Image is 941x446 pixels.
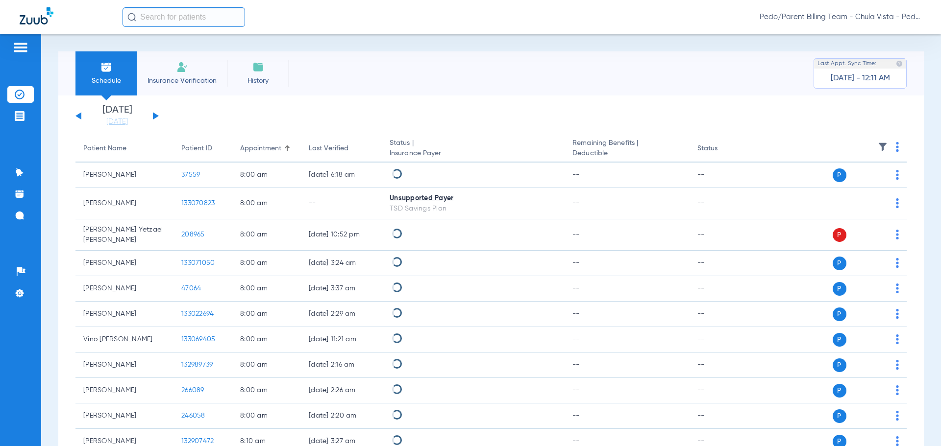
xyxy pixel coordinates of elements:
img: Manual Insurance Verification [176,61,188,73]
img: hamburger-icon [13,42,28,53]
span: 132989739 [181,361,213,368]
span: -- [572,285,580,292]
td: -- [690,251,756,276]
td: 8:00 AM [232,302,301,327]
div: TSD Savings Plan [390,204,557,214]
span: P [833,333,846,347]
th: Remaining Benefits | [565,135,689,163]
td: [PERSON_NAME] [75,188,173,219]
span: 133070823 [181,200,215,207]
div: Patient ID [181,143,212,154]
td: 8:00 AM [232,327,301,352]
td: [PERSON_NAME] [75,302,173,327]
span: P [833,228,846,242]
img: group-dot-blue.svg [896,170,899,180]
td: [DATE] 2:29 AM [301,302,382,327]
td: -- [690,302,756,327]
div: Last Verified [309,143,374,154]
td: 8:00 AM [232,188,301,219]
span: 208965 [181,231,205,238]
td: [PERSON_NAME] [75,403,173,429]
span: -- [572,412,580,419]
td: 8:00 AM [232,163,301,188]
td: [DATE] 3:24 AM [301,251,382,276]
span: 133071050 [181,259,215,266]
input: Search for patients [123,7,245,27]
div: Appointment [240,143,293,154]
td: [DATE] 6:18 AM [301,163,382,188]
td: -- [690,378,756,403]
td: [DATE] 2:20 AM [301,403,382,429]
td: -- [690,403,756,429]
li: [DATE] [88,105,147,127]
span: Insurance Verification [144,76,220,86]
td: 8:00 AM [232,403,301,429]
td: [DATE] 2:16 AM [301,352,382,378]
td: [DATE] 2:26 AM [301,378,382,403]
div: Patient Name [83,143,166,154]
span: P [833,307,846,321]
span: -- [572,200,580,207]
td: 8:00 AM [232,276,301,302]
td: [PERSON_NAME] [75,378,173,403]
span: Schedule [83,76,129,86]
td: -- [690,352,756,378]
img: group-dot-blue.svg [896,309,899,319]
span: 37559 [181,171,200,178]
th: Status | [382,135,565,163]
span: History [235,76,281,86]
td: 8:00 AM [232,251,301,276]
td: -- [690,219,756,251]
img: group-dot-blue.svg [896,334,899,344]
span: 132907472 [181,438,214,445]
span: Last Appt. Sync Time: [817,59,876,69]
td: -- [690,163,756,188]
td: 8:00 AM [232,378,301,403]
td: -- [690,276,756,302]
td: -- [301,188,382,219]
img: Schedule [100,61,112,73]
span: 133069405 [181,336,215,343]
span: P [833,358,846,372]
span: P [833,168,846,182]
td: 8:00 AM [232,352,301,378]
td: [PERSON_NAME] [75,276,173,302]
span: -- [572,310,580,317]
td: Vino [PERSON_NAME] [75,327,173,352]
div: Last Verified [309,143,348,154]
div: Patient ID [181,143,224,154]
img: filter.svg [878,142,888,152]
img: group-dot-blue.svg [896,198,899,208]
span: P [833,282,846,296]
img: Zuub Logo [20,7,53,24]
span: -- [572,259,580,266]
span: -- [572,336,580,343]
img: group-dot-blue.svg [896,360,899,370]
img: group-dot-blue.svg [896,283,899,293]
th: Status [690,135,756,163]
span: -- [572,361,580,368]
div: Patient Name [83,143,126,154]
span: 266089 [181,387,204,394]
img: group-dot-blue.svg [896,142,899,152]
img: last sync help info [896,60,903,67]
span: Deductible [572,148,681,159]
a: [DATE] [88,117,147,127]
iframe: Chat Widget [892,399,941,446]
div: Appointment [240,143,281,154]
td: [DATE] 10:52 PM [301,219,382,251]
span: P [833,409,846,423]
img: Search Icon [127,13,136,22]
span: 246058 [181,412,205,419]
span: [DATE] - 12:11 AM [831,73,890,83]
span: -- [572,438,580,445]
span: -- [572,171,580,178]
span: 133022694 [181,310,214,317]
img: group-dot-blue.svg [896,385,899,395]
span: P [833,257,846,270]
span: Pedo/Parent Billing Team - Chula Vista - Pedo | The Super Dentists [760,12,921,22]
img: group-dot-blue.svg [896,258,899,268]
td: [PERSON_NAME] [75,163,173,188]
span: P [833,384,846,398]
